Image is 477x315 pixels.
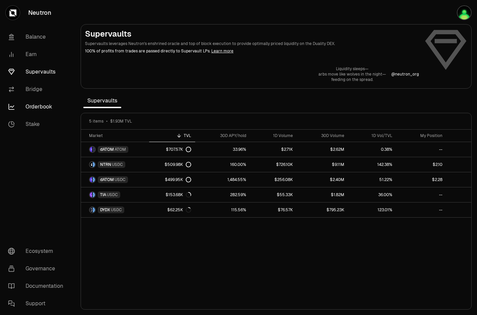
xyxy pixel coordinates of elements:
span: dATOM [100,147,114,152]
p: @ neutron_org [391,72,419,77]
div: $509.98K [165,162,191,167]
span: ATOM [115,147,126,152]
p: arbs move like wolves in the night— [318,72,386,77]
div: $153.68K [166,192,191,197]
a: 115.56% [195,203,250,217]
p: feeding on the spread. [318,77,386,82]
div: $707.57K [166,147,191,152]
a: -- [396,187,446,202]
img: dATOM Logo [90,147,92,152]
p: Liquidity sleeps— [318,66,386,72]
a: Stake [3,116,73,133]
a: Earn [3,46,73,63]
a: $153.68K [149,187,195,202]
span: 5 items [89,119,103,124]
a: TIA LogoUSDC LogoTIAUSDC [81,187,149,202]
div: $499.95K [165,177,191,182]
span: DYDX [100,207,110,213]
a: 0.38% [348,142,396,157]
a: Support [3,295,73,312]
div: $62.25K [167,207,191,213]
span: TIA [100,192,106,197]
a: $2.28 [396,172,446,187]
a: $256.08K [250,172,297,187]
a: 36.00% [348,187,396,202]
a: DYDX LogoUSDC LogoDYDXUSDC [81,203,149,217]
a: @neutron_org [391,72,419,77]
div: My Position [400,133,442,138]
h2: Supervaults [85,29,419,39]
span: NTRN [100,162,111,167]
div: 1D Volume [254,133,293,138]
a: $62.25K [149,203,195,217]
span: USDC [111,207,122,213]
a: NTRN LogoUSDC LogoNTRNUSDC [81,157,149,172]
a: Supervaults [3,63,73,81]
img: USDC Logo [93,162,95,167]
span: $1.93M TVL [110,119,132,124]
a: Liquidity sleeps—arbs move like wolves in the night—feeding on the spread. [318,66,386,82]
img: USDC Logo [93,207,95,213]
a: $2.10 [396,157,446,172]
a: Documentation [3,277,73,295]
a: dATOM LogoUSDC LogodATOMUSDC [81,172,149,187]
a: 1,484.55% [195,172,250,187]
a: $1.82M [297,187,348,202]
a: $707.57K [149,142,195,157]
a: $76.57K [250,203,297,217]
a: $2.40M [297,172,348,187]
a: 51.22% [348,172,396,187]
img: dATOM Logo [90,177,92,182]
a: $2.62M [297,142,348,157]
span: Supervaults [83,94,121,107]
div: 30D Volume [301,133,344,138]
img: USDC Logo [93,177,95,182]
div: Market [89,133,145,138]
a: Balance [3,28,73,46]
a: Learn more [211,48,233,54]
a: 33.96% [195,142,250,157]
span: USDC [115,177,126,182]
a: 142.38% [348,157,396,172]
a: $726.10K [250,157,297,172]
p: 100% of profits from trades are passed directly to Supervault LPs. [85,48,419,54]
a: $9.11M [297,157,348,172]
img: USDC Logo [93,192,95,197]
a: $2.71K [250,142,297,157]
a: $795.23K [297,203,348,217]
a: $55.33K [250,187,297,202]
span: dATOM [100,177,114,182]
a: 160.00% [195,157,250,172]
div: 30D APY/hold [199,133,246,138]
span: USDC [112,162,123,167]
a: $509.98K [149,157,195,172]
img: NTRN Logo [90,162,92,167]
a: -- [396,142,446,157]
img: TIA Logo [90,192,92,197]
p: Supervaults leverages Neutron's enshrined oracle and top of block execution to provide optimally ... [85,41,419,47]
a: Ecosystem [3,242,73,260]
a: dATOM LogoATOM LogodATOMATOM [81,142,149,157]
img: sA [458,6,471,19]
a: 123.01% [348,203,396,217]
span: USDC [107,192,118,197]
a: Bridge [3,81,73,98]
img: ATOM Logo [93,147,95,152]
div: 1D Vol/TVL [352,133,392,138]
a: $499.95K [149,172,195,187]
a: 282.59% [195,187,250,202]
a: Orderbook [3,98,73,116]
a: -- [396,203,446,217]
a: Governance [3,260,73,277]
div: TVL [153,133,191,138]
img: DYDX Logo [90,207,92,213]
